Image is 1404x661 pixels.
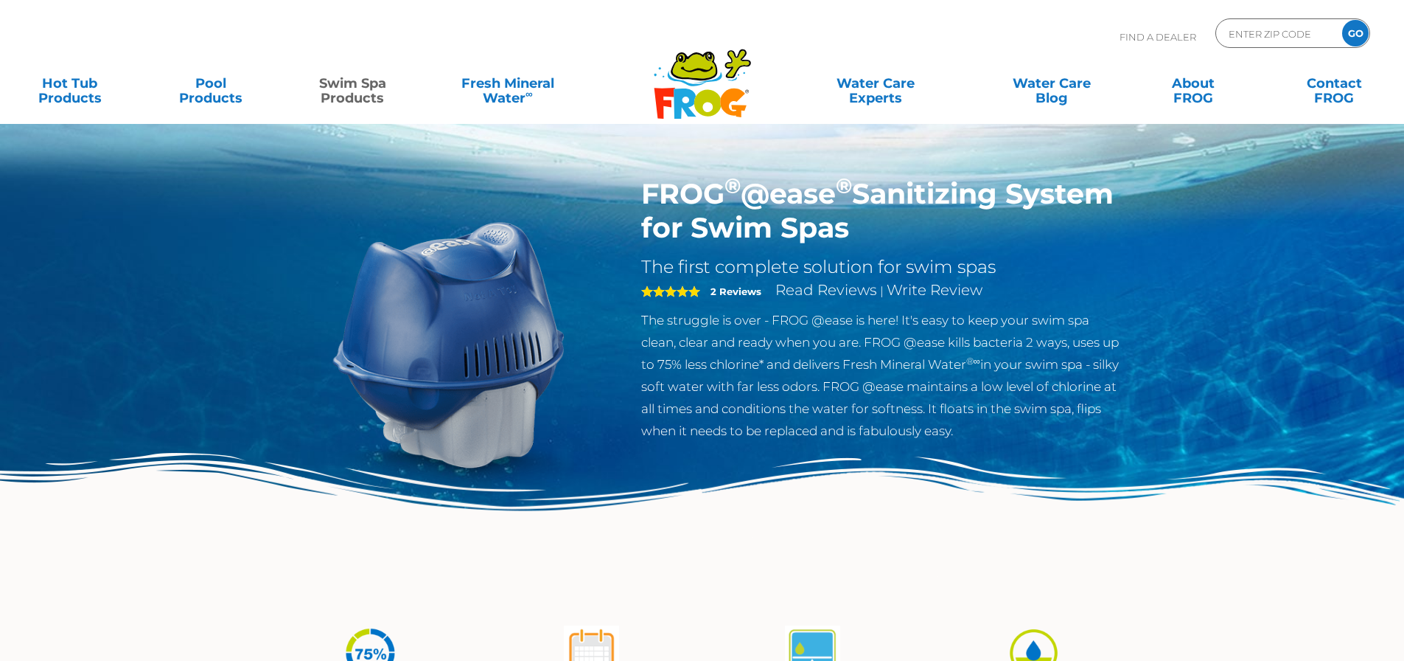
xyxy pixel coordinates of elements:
a: Swim SpaProducts [298,69,408,98]
a: Fresh MineralWater∞ [439,69,576,98]
a: Write Review [887,281,982,299]
img: ss-@ease-hero.png [282,177,620,515]
a: PoolProducts [156,69,266,98]
a: AboutFROG [1138,69,1248,98]
sup: ® [836,173,852,198]
input: GO [1342,20,1369,46]
h2: The first complete solution for swim spas [641,256,1122,278]
p: The struggle is over - FROG @ease is here! It's easy to keep your swim spa clean, clear and ready... [641,309,1122,442]
sup: ® [724,173,741,198]
sup: ®∞ [966,356,980,367]
span: 5 [641,285,700,297]
a: Water CareExperts [786,69,965,98]
sup: ∞ [525,88,533,100]
span: | [880,284,884,298]
a: ContactFROG [1279,69,1389,98]
h1: FROG @ease Sanitizing System for Swim Spas [641,177,1122,245]
img: Frog Products Logo [646,30,759,120]
p: Find A Dealer [1120,18,1196,55]
a: Water CareBlog [996,69,1106,98]
a: Hot TubProducts [15,69,125,98]
a: Read Reviews [775,281,877,299]
strong: 2 Reviews [710,285,761,297]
